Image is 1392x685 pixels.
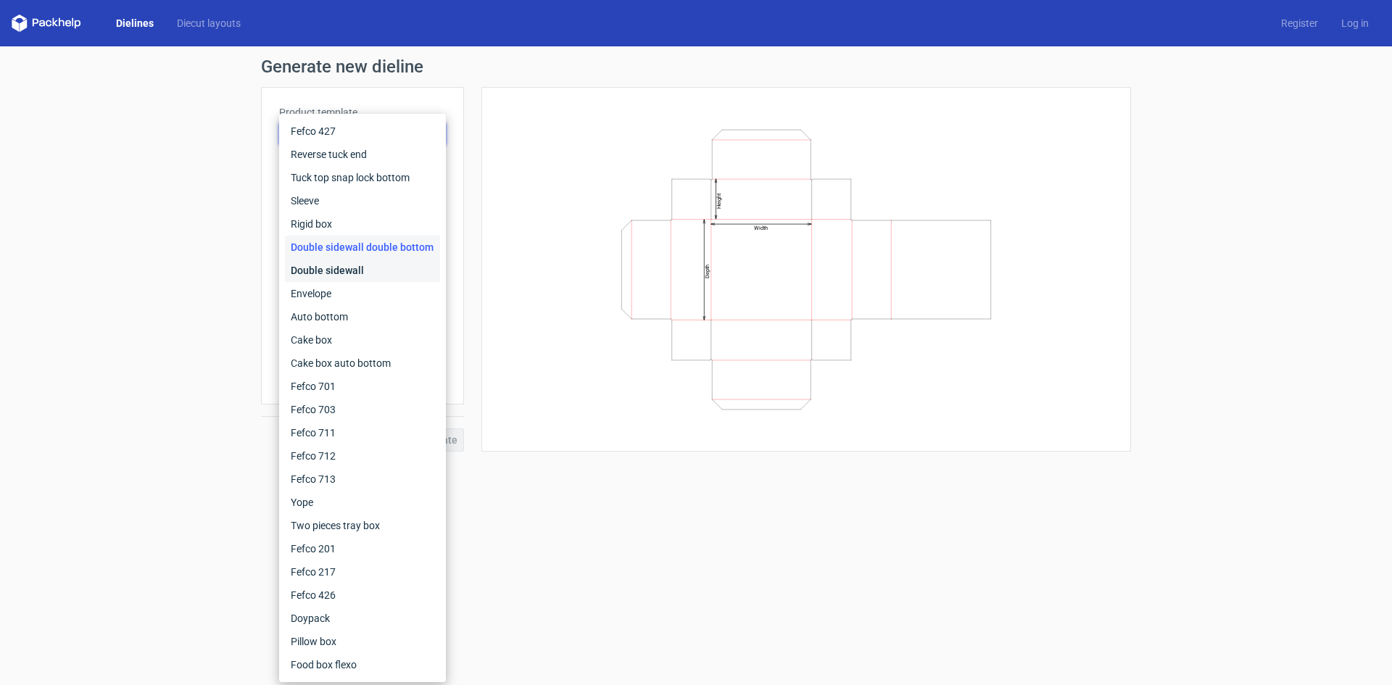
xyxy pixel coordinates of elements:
[285,352,440,375] div: Cake box auto bottom
[716,192,722,208] text: Height
[285,375,440,398] div: Fefco 701
[285,259,440,282] div: Double sidewall
[285,584,440,607] div: Fefco 426
[285,630,440,653] div: Pillow box
[285,607,440,630] div: Doypack
[285,143,440,166] div: Reverse tuck end
[261,58,1131,75] h1: Generate new dieline
[1330,16,1380,30] a: Log in
[285,282,440,305] div: Envelope
[704,265,710,278] text: Depth
[285,328,440,352] div: Cake box
[285,491,440,514] div: Yope
[285,653,440,676] div: Food box flexo
[165,16,252,30] a: Diecut layouts
[285,120,440,143] div: Fefco 427
[285,166,440,189] div: Tuck top snap lock bottom
[285,398,440,421] div: Fefco 703
[754,225,768,231] text: Width
[285,421,440,444] div: Fefco 711
[285,468,440,491] div: Fefco 713
[285,560,440,584] div: Fefco 217
[285,189,440,212] div: Sleeve
[285,305,440,328] div: Auto bottom
[285,444,440,468] div: Fefco 712
[285,537,440,560] div: Fefco 201
[285,236,440,259] div: Double sidewall double bottom
[285,514,440,537] div: Two pieces tray box
[104,16,165,30] a: Dielines
[279,105,446,120] label: Product template
[1269,16,1330,30] a: Register
[285,212,440,236] div: Rigid box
